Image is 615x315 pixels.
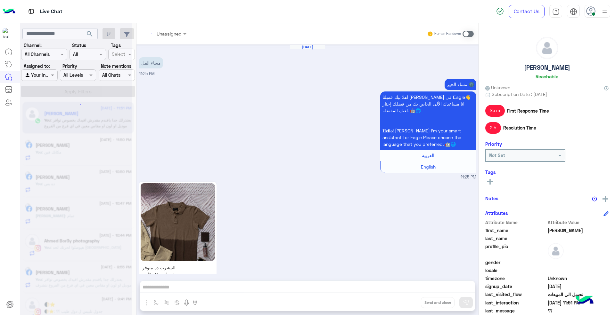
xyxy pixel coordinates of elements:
span: Unknown [548,275,609,282]
span: signup_date [485,283,546,290]
h6: Notes [485,195,498,201]
div: Select [111,51,125,59]
span: last_message [485,307,546,314]
p: 13/8/2025, 11:25 PM [139,57,163,68]
span: locale [485,267,546,274]
span: 2 h [485,122,501,134]
span: timezone [485,275,546,282]
span: last_name [485,235,546,242]
span: 11:25 PM [139,71,155,76]
a: Contact Us [509,5,545,18]
span: null [548,267,609,274]
img: profile [601,8,609,16]
span: Kareem [548,227,609,234]
span: 11:25 PM [461,174,476,180]
span: العربية [422,153,434,158]
span: profile_pic [485,243,546,258]
span: تحويل الي المبيعات [548,291,609,298]
img: 969881511913467.jpg [141,183,215,261]
img: add [603,196,608,202]
span: English [421,164,436,169]
small: Human Handover [434,31,461,36]
h6: [DATE] [290,45,325,49]
a: التيشرت ده متوفر مقاس S في انهي فرع [139,182,217,292]
img: notes [592,196,597,201]
p: Live Chat [40,7,62,16]
span: Attribute Value [548,219,609,226]
span: Attribute Name [485,219,546,226]
span: null [548,259,609,266]
span: first_name [485,227,546,234]
span: 25 m [485,105,505,116]
img: Logo [3,5,15,18]
img: tab [27,7,35,15]
img: defaultAdmin.png [548,243,564,259]
p: 13/8/2025, 11:25 PM [445,79,476,90]
h6: Tags [485,169,609,175]
span: last_visited_flow [485,291,546,298]
span: 2025-08-13T20:51:33.555Z [548,299,609,306]
img: tab [552,8,560,15]
span: First Response Time [507,107,549,114]
span: Resolution Time [503,124,536,131]
img: hulul-logo.png [573,289,596,312]
img: spinner [496,7,504,15]
p: 13/8/2025, 11:25 PM [380,91,476,150]
span: gender [485,259,546,266]
button: Send and close [421,297,455,308]
span: last_interaction [485,299,546,306]
img: defaultAdmin.png [536,37,558,59]
h5: [PERSON_NAME] [524,64,570,71]
span: ؟؟ [548,307,609,314]
span: 2025-08-13T20:25:14.127Z [548,283,609,290]
h6: Attributes [485,210,508,216]
p: التيشرت ده متوفر مقاس S في انهي فرع [141,263,184,286]
span: Unknown [485,84,510,91]
img: 713415422032625 [3,28,14,39]
h6: Reachable [536,74,558,79]
div: loading... [70,98,82,110]
a: tab [549,5,562,18]
h6: Priority [485,141,502,147]
img: tab [570,8,577,15]
span: Subscription Date : [DATE] [492,91,547,98]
